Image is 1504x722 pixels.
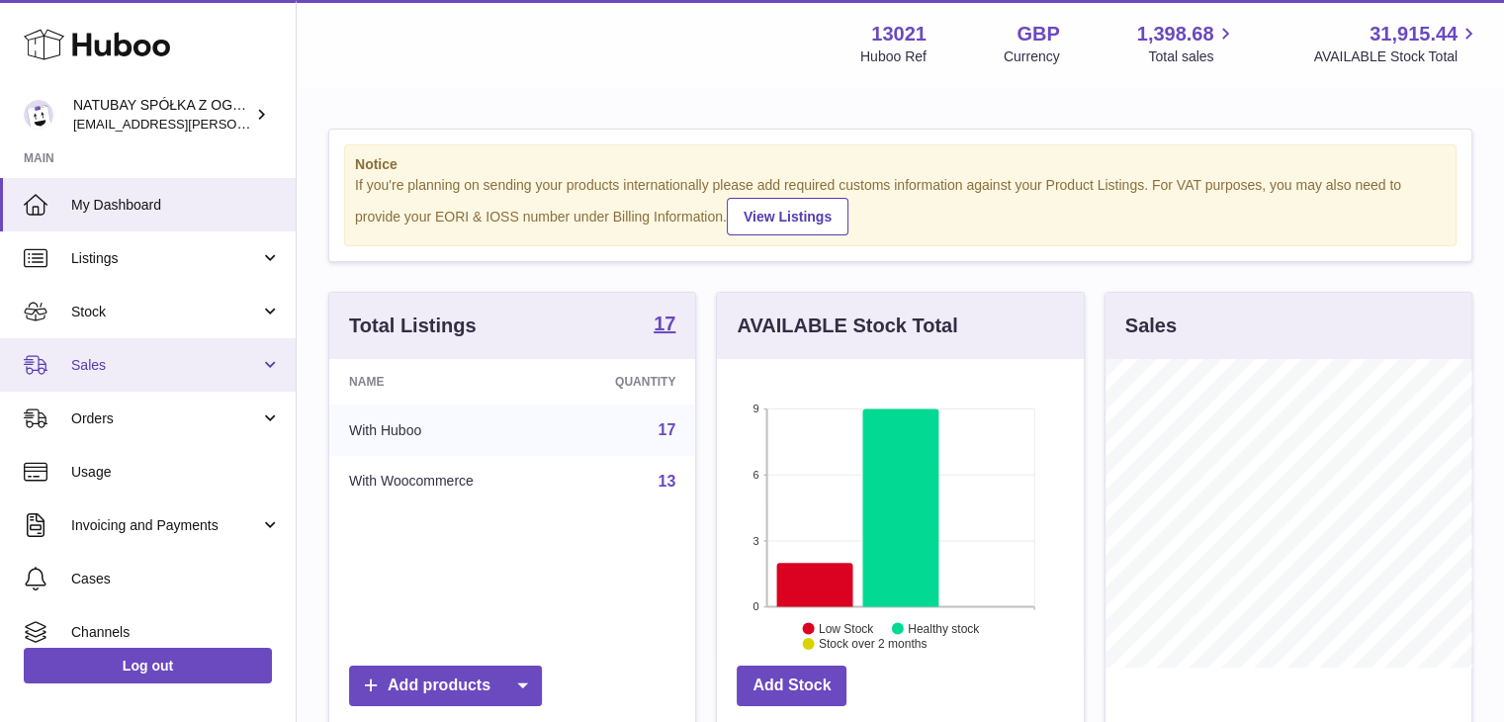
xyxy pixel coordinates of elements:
[355,176,1446,235] div: If you're planning on sending your products internationally please add required customs informati...
[24,100,53,130] img: kacper.antkowski@natubay.pl
[1148,47,1236,66] span: Total sales
[329,456,557,507] td: With Woocommerce
[908,621,980,635] text: Healthy stock
[1137,21,1237,66] a: 1,398.68 Total sales
[654,314,675,337] a: 17
[1004,47,1060,66] div: Currency
[753,469,759,481] text: 6
[329,405,557,456] td: With Huboo
[1125,313,1177,339] h3: Sales
[659,421,676,438] a: 17
[355,155,1446,174] strong: Notice
[727,198,848,235] a: View Listings
[71,463,281,482] span: Usage
[654,314,675,333] strong: 17
[819,621,874,635] text: Low Stock
[871,21,927,47] strong: 13021
[71,303,260,321] span: Stock
[819,637,927,651] text: Stock over 2 months
[349,313,477,339] h3: Total Listings
[71,516,260,535] span: Invoicing and Payments
[1313,21,1480,66] a: 31,915.44 AVAILABLE Stock Total
[557,359,696,405] th: Quantity
[73,116,397,132] span: [EMAIL_ADDRESS][PERSON_NAME][DOMAIN_NAME]
[73,96,251,134] div: NATUBAY SPÓŁKA Z OGRANICZONĄ ODPOWIEDZIALNOŚCIĄ
[71,409,260,428] span: Orders
[860,47,927,66] div: Huboo Ref
[737,313,957,339] h3: AVAILABLE Stock Total
[753,534,759,546] text: 3
[1137,21,1214,47] span: 1,398.68
[71,356,260,375] span: Sales
[1370,21,1458,47] span: 31,915.44
[659,473,676,490] a: 13
[349,666,542,706] a: Add products
[753,403,759,414] text: 9
[24,648,272,683] a: Log out
[1313,47,1480,66] span: AVAILABLE Stock Total
[329,359,557,405] th: Name
[753,600,759,612] text: 0
[1017,21,1059,47] strong: GBP
[737,666,846,706] a: Add Stock
[71,570,281,588] span: Cases
[71,249,260,268] span: Listings
[71,623,281,642] span: Channels
[71,196,281,215] span: My Dashboard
